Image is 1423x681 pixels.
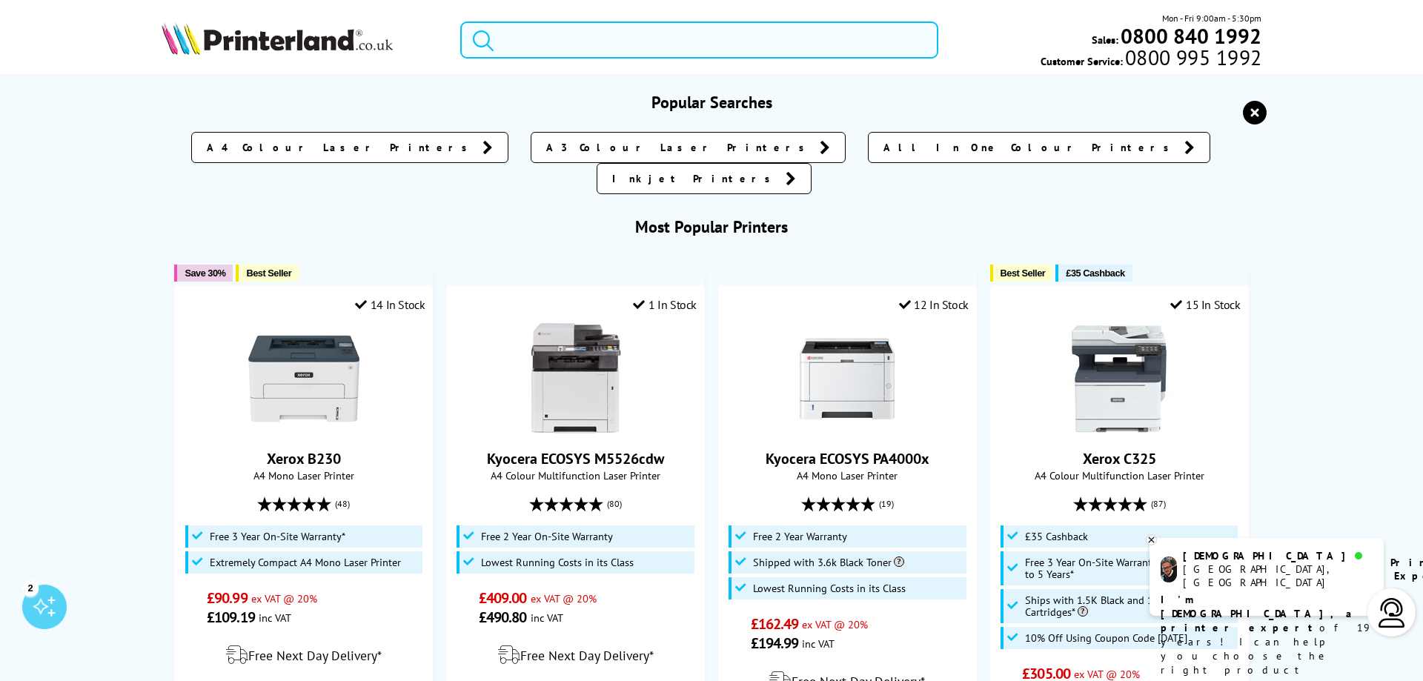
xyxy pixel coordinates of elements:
span: ex VAT @ 20% [802,617,868,631]
span: All In One Colour Printers [883,140,1177,155]
span: inc VAT [531,611,563,625]
img: Xerox B230 [248,323,359,434]
span: Sales: [1092,33,1118,47]
a: Xerox C325 [1083,449,1156,468]
span: (19) [879,490,894,518]
div: 12 In Stock [899,297,969,312]
span: A3 Colour Laser Printers [546,140,812,155]
button: Best Seller [990,265,1053,282]
a: Kyocera ECOSYS PA4000x [792,422,903,437]
span: Best Seller [246,268,291,279]
a: All In One Colour Printers [868,132,1210,163]
span: Free 2 Year Warranty [753,531,847,542]
span: (80) [607,490,622,518]
span: Free 2 Year On-Site Warranty [481,531,613,542]
a: Xerox C325 [1064,422,1175,437]
span: A4 Colour Laser Printers [207,140,475,155]
span: A4 Mono Laser Printer [182,468,425,482]
span: 10% Off Using Coupon Code [DATE] [1025,632,1187,644]
span: £409.00 [479,588,527,608]
a: A4 Colour Laser Printers [191,132,508,163]
span: £35 Cashback [1025,531,1088,542]
img: Xerox C325 [1064,323,1175,434]
div: 1 In Stock [633,297,697,312]
button: £35 Cashback [1055,265,1132,282]
a: Xerox B230 [248,422,359,437]
input: Search product [460,21,938,59]
img: Kyocera ECOSYS M5526cdw [520,323,631,434]
a: Kyocera ECOSYS M5526cdw [520,422,631,437]
span: £162.49 [751,614,799,634]
a: Xerox B230 [267,449,341,468]
span: Extremely Compact A4 Mono Laser Printer [210,557,401,568]
a: Kyocera ECOSYS PA4000x [766,449,929,468]
span: Inkjet Printers [612,171,778,186]
span: Lowest Running Costs in its Class [753,582,906,594]
span: £109.19 [207,608,255,627]
a: Kyocera ECOSYS M5526cdw [487,449,664,468]
span: A4 Colour Multifunction Laser Printer [998,468,1241,482]
span: £90.99 [207,588,248,608]
button: Best Seller [236,265,299,282]
span: Mon - Fri 9:00am - 5:30pm [1162,11,1261,25]
div: [DEMOGRAPHIC_DATA] [1183,549,1372,562]
span: £35 Cashback [1066,268,1124,279]
h3: Most Popular Printers [162,216,1262,237]
div: 15 In Stock [1170,297,1240,312]
div: modal_delivery [454,634,697,676]
span: Save 30% [185,268,225,279]
span: (87) [1151,490,1166,518]
div: modal_delivery [182,634,425,676]
a: Printerland Logo [162,22,442,58]
div: [GEOGRAPHIC_DATA], [GEOGRAPHIC_DATA] [1183,562,1372,589]
button: Save 30% [174,265,233,282]
span: inc VAT [259,611,291,625]
span: ex VAT @ 20% [531,591,597,605]
span: £194.99 [751,634,799,653]
span: Shipped with 3.6k Black Toner [753,557,904,568]
span: ex VAT @ 20% [1074,667,1140,681]
span: Free 3 Year On-Site Warranty* [210,531,345,542]
a: A3 Colour Laser Printers [531,132,846,163]
h3: Popular Searches [162,92,1262,113]
span: Customer Service: [1041,50,1261,68]
img: chris-livechat.png [1161,557,1177,582]
span: 0800 995 1992 [1123,50,1261,64]
div: 2 [22,579,39,596]
span: £490.80 [479,608,527,627]
span: Best Seller [1001,268,1046,279]
span: Free 3 Year On-Site Warranty and Extend up to 5 Years* [1025,557,1234,580]
img: user-headset-light.svg [1377,598,1407,628]
span: A4 Mono Laser Printer [726,468,969,482]
b: I'm [DEMOGRAPHIC_DATA], a printer expert [1161,593,1356,634]
a: 0800 840 1992 [1118,29,1261,43]
a: Inkjet Printers [597,163,812,194]
span: Lowest Running Costs in its Class [481,557,634,568]
img: Kyocera ECOSYS PA4000x [792,323,903,434]
span: ex VAT @ 20% [251,591,317,605]
span: Ships with 1.5K Black and 1K CMY Toner Cartridges* [1025,594,1234,618]
p: of 19 years! I can help you choose the right product [1161,593,1373,677]
span: A4 Colour Multifunction Laser Printer [454,468,697,482]
b: 0800 840 1992 [1121,22,1261,50]
img: Printerland Logo [162,22,393,55]
span: (48) [335,490,350,518]
span: inc VAT [802,637,835,651]
div: 14 In Stock [355,297,425,312]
